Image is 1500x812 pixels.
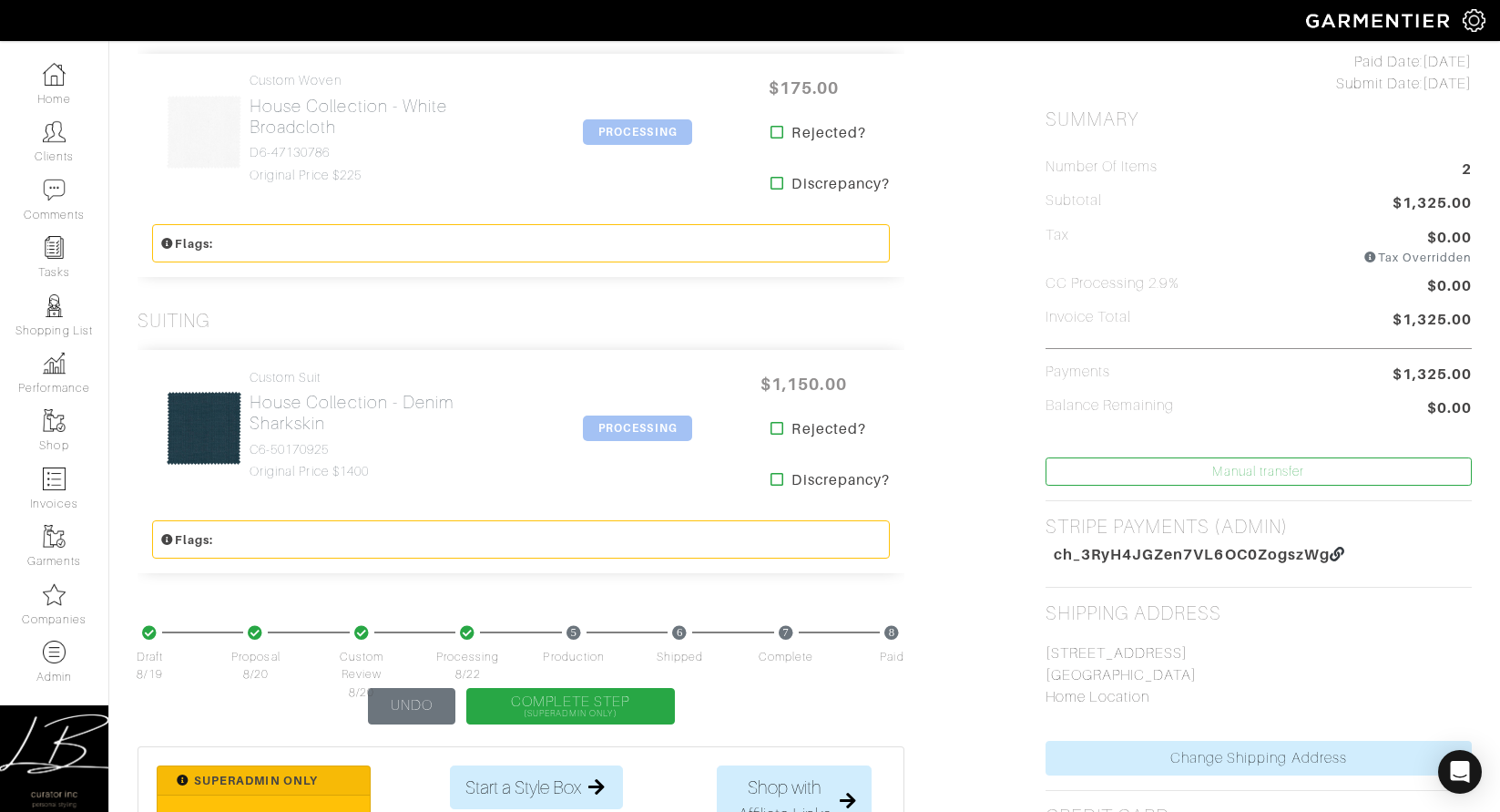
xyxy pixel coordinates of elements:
span: PROCESSING [583,119,692,145]
strong: Discrepancy? [791,173,890,195]
h4: Custom Suit [250,370,535,385]
span: $1,325.00 [1393,309,1472,334]
strong: Rejected? [791,122,865,144]
div: Tax Overridden [1363,249,1472,266]
img: garments-icon-b7da505a4dc4fd61783c78ac3ca0ef83fa9d6f193b1c9dc38574b1d14d53ca28.png [43,409,66,432]
a: Custom Woven House Collection - White Broadcloth D6-47130786 Original price $225 [250,73,535,182]
img: orders-icon-0abe47150d42831381b5fb84f609e132dff9fe21cb692f30cb5eec754e2cba89.png [43,468,66,490]
img: clients-icon-6bae9207a08558b7cb47a8932f037763ab4055f8c8b6bfacd5dc20c3e0201464.png [43,120,66,143]
h4: Original price $1400 [250,464,535,479]
h4: Custom Woven [250,73,535,88]
img: bLf2gdbKNsJyCvqTT884VciG [166,390,242,467]
span: 6 [672,625,688,640]
h4: Original price $225 [250,168,535,183]
h5: Invoice Total [1046,309,1132,326]
span: Paid [880,649,903,666]
span: Shipped [657,649,703,666]
span: $0.00 [1427,227,1472,249]
img: companies-icon-14a0f246c7e91f24465de634b560f0151b0cc5c9ce11af5fac52e6d7d6371812.png [43,583,66,606]
h5: Balance Remaining [1046,397,1175,415]
img: graph-8b7af3c665d003b59727f371ae50e7771705bf0c487971e6e97d053d13c5068d.png [43,352,66,375]
img: comment-icon-a0a6a9ef722e966f86d9cbdc48e553b5cf19dbc54f86b18d962a5391bc8f6eb6.png [43,179,66,201]
h4: D6-47130786 [250,145,535,160]
span: $0.00 [1427,397,1472,422]
a: PROCESSING [583,419,692,436]
span: 7 [779,625,794,640]
button: Start a Style Box [450,766,623,809]
h2: Shipping Address [1046,602,1222,625]
img: custom-products-icon-6973edde1b6c6774590e2ad28d3d057f2f42decad08aa0e48061009ba2575b3a.png [43,641,66,663]
span: $1,325.00 [1393,192,1472,217]
div: Open Intercom Messenger [1438,750,1482,794]
a: ch_3RyH4JGZen7VL6OC0ZogszWg [1046,538,1472,572]
h5: Tax [1046,227,1069,259]
span: Draft 8/19 [137,649,163,684]
a: UNDO [368,688,455,725]
strong: Discrepancy? [791,469,890,491]
span: Submit Date: [1336,76,1423,92]
span: 5 [566,625,582,640]
span: ch_3RyH4JGZen7VL6OC0ZogszWg [1054,546,1330,563]
span: Paid Date: [1354,54,1423,70]
img: garments-icon-b7da505a4dc4fd61783c78ac3ca0ef83fa9d6f193b1c9dc38574b1d14d53ca28.png [43,525,66,548]
h5: CC Processing 2.9% [1046,275,1179,293]
h5: Subtotal [1046,192,1102,210]
span: Proposal 8/20 [231,649,280,684]
a: Manual transfer [1046,457,1472,486]
span: 8 [884,625,900,640]
span: (SUPERADMIN ONLY) [511,709,630,718]
h2: Summary [1046,108,1472,131]
h2: House Collection - White Broadcloth [250,96,535,138]
h5: Number of Items [1046,159,1158,176]
span: Start a Style Box [465,774,581,801]
img: reminder-icon-8004d30b9f0a5d33ae49ab947aed9ed385cf756f9e5892f1edd6e32f2345188e.png [43,236,66,259]
span: $0.00 [1427,275,1472,300]
span: Production [543,649,605,666]
a: Change Shipping Address [1046,741,1472,776]
a: PROCESSING [583,123,692,139]
span: Complete [759,649,813,666]
h4: C6-50170925 [250,442,535,457]
h2: STRIPE PAYMENTS (ADMIN) [1046,516,1288,539]
div: [DATE] [DATE] [1046,51,1472,95]
img: gear-icon-white-bd11855cb880d31180b6d7d6211b90ccbf57a29d726f0c71d8c61bd08dd39cc2.png [1463,9,1485,32]
small: Flags: [160,533,213,547]
span: $1,150.00 [749,365,858,404]
a: Custom Suit House Collection - Denim Sharkskin C6-50170925 Original price $1400 [250,370,535,479]
span: PROCESSING [583,416,692,441]
img: stylists-icon-eb353228a002819b7ec25b43dbf5f0378dd9e0616d9560372ff212230b889e62.png [43,294,66,317]
strong: Rejected? [791,418,865,440]
span: 2 [1462,159,1472,183]
span: $175.00 [749,68,858,108]
a: COMPLETE STEP(SUPERADMIN ONLY) [466,688,675,725]
p: [STREET_ADDRESS] [GEOGRAPHIC_DATA] Home Location [1046,642,1472,708]
span: $1,325.00 [1393,364,1472,385]
small: Flags: [160,237,213,251]
h3: Suiting [138,310,210,333]
span: Superadmin Only [194,774,318,787]
h2: House Collection - Denim Sharkskin [250,392,535,434]
img: dashboard-icon-dbcd8f5a0b271acd01030246c82b418ddd0df26cd7fceb0bd07c9910d44c42f6.png [43,63,66,86]
span: Custom Review 8/20 [340,649,383,702]
span: Processing 8/22 [436,649,500,684]
img: xgmn3M6FcHSLGSbFSpDnLudL [166,94,242,170]
img: garmentier-logo-header-white-b43fb05a5012e4ada735d5af1a66efaba907eab6374d6393d1fbf88cb4ef424d.png [1297,5,1463,36]
h5: Payments [1046,364,1110,381]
